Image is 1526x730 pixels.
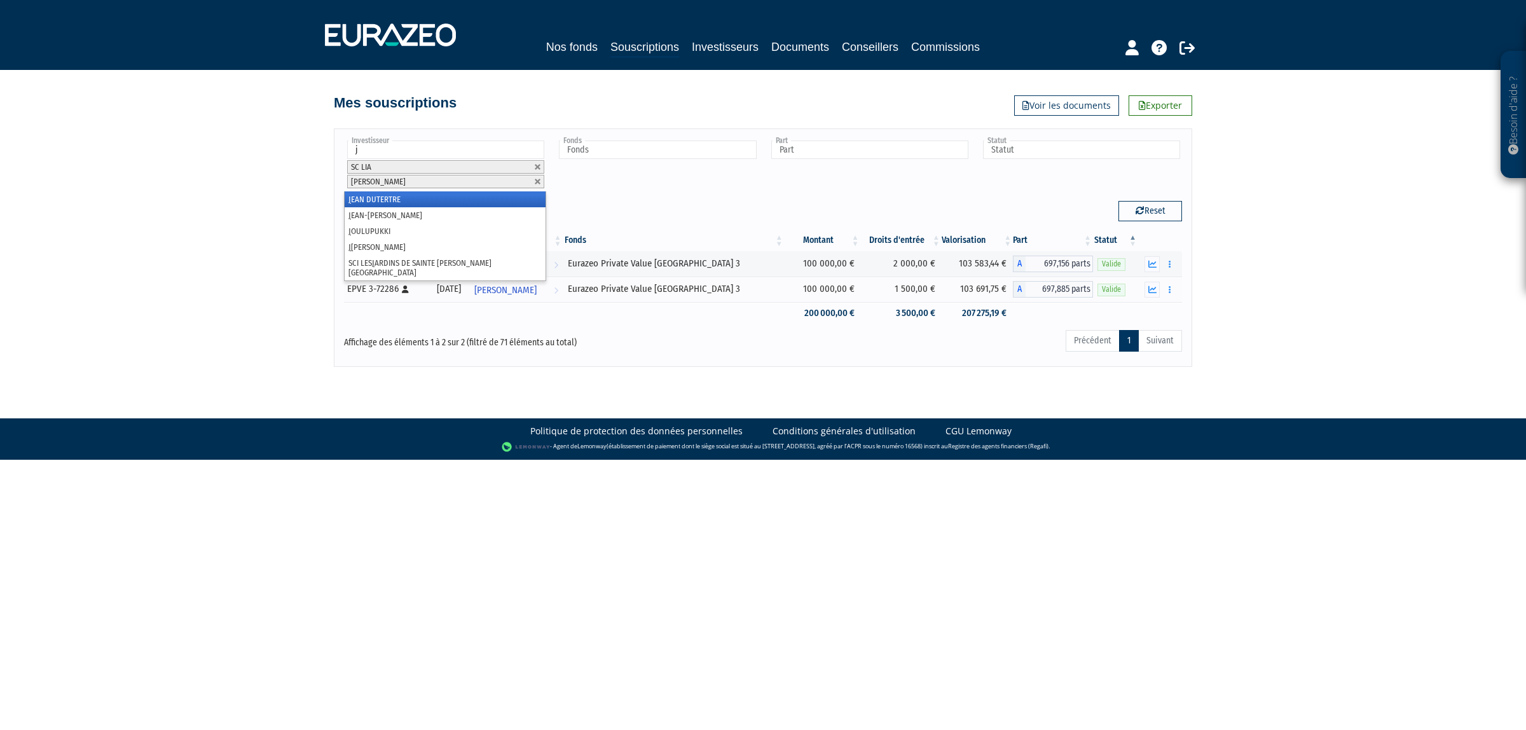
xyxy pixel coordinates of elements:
td: 100 000,00 € [785,277,861,302]
a: [PERSON_NAME] [469,277,563,302]
span: A [1013,256,1026,272]
li: EAN DUTERTRE [345,191,546,207]
em: J [348,242,351,252]
th: Statut : activer pour trier la colonne par ordre d&eacute;croissant [1093,230,1138,251]
img: logo-lemonway.png [502,441,551,453]
td: 3 500,00 € [861,302,942,324]
div: [DATE] [433,282,465,296]
li: EAN-[PERSON_NAME] [345,207,546,223]
span: [PERSON_NAME] [474,279,537,302]
a: Investisseurs [692,38,759,56]
a: Voir les documents [1014,95,1119,116]
span: 697,885 parts [1026,281,1093,298]
em: J [348,226,351,236]
p: Besoin d'aide ? [1506,58,1521,172]
th: Droits d'entrée: activer pour trier la colonne par ordre croissant [861,230,942,251]
a: Politique de protection des données personnelles [530,425,743,437]
td: 103 583,44 € [942,251,1013,277]
a: Documents [771,38,829,56]
th: Montant: activer pour trier la colonne par ordre croissant [785,230,861,251]
em: J [348,195,351,204]
i: Voir l'investisseur [554,279,558,302]
td: 207 275,19 € [942,302,1013,324]
em: J [372,258,375,268]
span: [PERSON_NAME] [351,177,406,186]
div: Eurazeo Private Value [GEOGRAPHIC_DATA] 3 [568,257,780,270]
a: Conditions générales d'utilisation [773,425,916,437]
a: Registre des agents financiers (Regafi) [948,442,1048,450]
a: Souscriptions [610,38,679,58]
a: Lemonway [577,442,607,450]
span: 697,156 parts [1026,256,1093,272]
div: Affichage des éléments 1 à 2 sur 2 (filtré de 71 éléments au total) [344,329,682,349]
a: Exporter [1129,95,1192,116]
div: Eurazeo Private Value [GEOGRAPHIC_DATA] 3 [568,282,780,296]
td: 100 000,00 € [785,251,861,277]
a: 1 [1119,330,1139,352]
td: 1 500,00 € [861,277,942,302]
a: Nos fonds [546,38,598,56]
div: EPVE 3-72286 [347,282,424,296]
td: 103 691,75 € [942,277,1013,302]
th: Fonds: activer pour trier la colonne par ordre croissant [563,230,785,251]
span: Valide [1097,258,1125,270]
img: 1732889491-logotype_eurazeo_blanc_rvb.png [325,24,456,46]
td: 200 000,00 € [785,302,861,324]
div: A - Eurazeo Private Value Europe 3 [1013,256,1093,272]
i: [Français] Personne physique [402,286,409,293]
th: Part: activer pour trier la colonne par ordre croissant [1013,230,1093,251]
a: Conseillers [842,38,898,56]
li: [PERSON_NAME] [345,239,546,255]
div: A - Eurazeo Private Value Europe 3 [1013,281,1093,298]
span: SC LIA [351,162,371,172]
td: 2 000,00 € [861,251,942,277]
em: J [348,210,351,220]
span: Valide [1097,284,1125,296]
i: Voir l'investisseur [554,253,558,277]
button: Reset [1118,201,1182,221]
h4: Mes souscriptions [334,95,457,111]
li: SCI LES ARDINS DE SAINTE [PERSON_NAME][GEOGRAPHIC_DATA] [345,255,546,280]
th: Valorisation: activer pour trier la colonne par ordre croissant [942,230,1013,251]
a: CGU Lemonway [945,425,1012,437]
a: Commissions [911,38,980,56]
span: A [1013,281,1026,298]
li: OULUPUKKI [345,223,546,239]
div: - Agent de (établissement de paiement dont le siège social est situé au [STREET_ADDRESS], agréé p... [13,441,1513,453]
